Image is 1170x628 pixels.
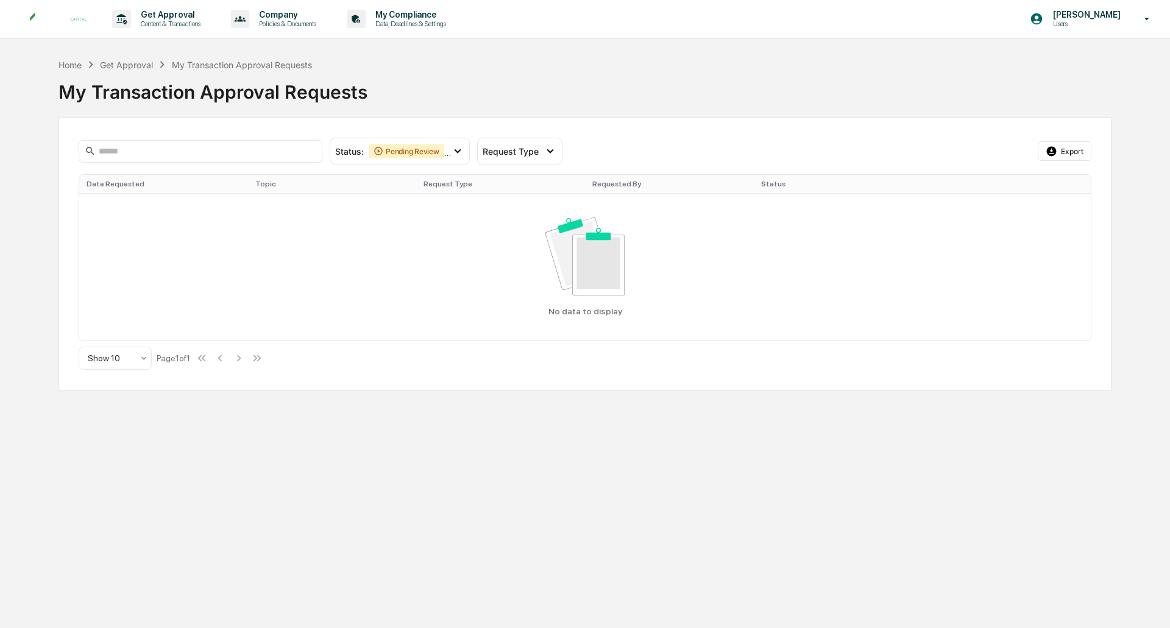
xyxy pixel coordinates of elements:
[58,71,1111,103] div: My Transaction Approval Requests
[416,175,585,193] th: Request Type
[29,12,88,26] img: logo
[369,144,444,158] div: Pending Review
[249,10,322,19] p: Company
[131,10,207,19] p: Get Approval
[100,60,153,70] div: Get Approval
[548,306,622,316] p: No data to display
[249,19,322,28] p: Policies & Documents
[1131,588,1164,621] iframe: Open customer support
[483,146,539,157] span: Request Type
[1043,10,1127,19] p: [PERSON_NAME]
[157,353,190,363] div: Page 1 of 1
[366,19,452,28] p: Data, Deadlines & Settings
[58,60,82,70] div: Home
[545,217,625,295] img: No data available
[79,175,248,193] th: Date Requested
[1043,19,1127,28] p: Users
[585,175,754,193] th: Requested By
[754,175,923,193] th: Status
[335,146,364,157] span: Status :
[1038,141,1091,161] button: Export
[172,60,312,70] div: My Transaction Approval Requests
[366,10,452,19] p: My Compliance
[248,175,417,193] th: Topic
[131,19,207,28] p: Content & Transactions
